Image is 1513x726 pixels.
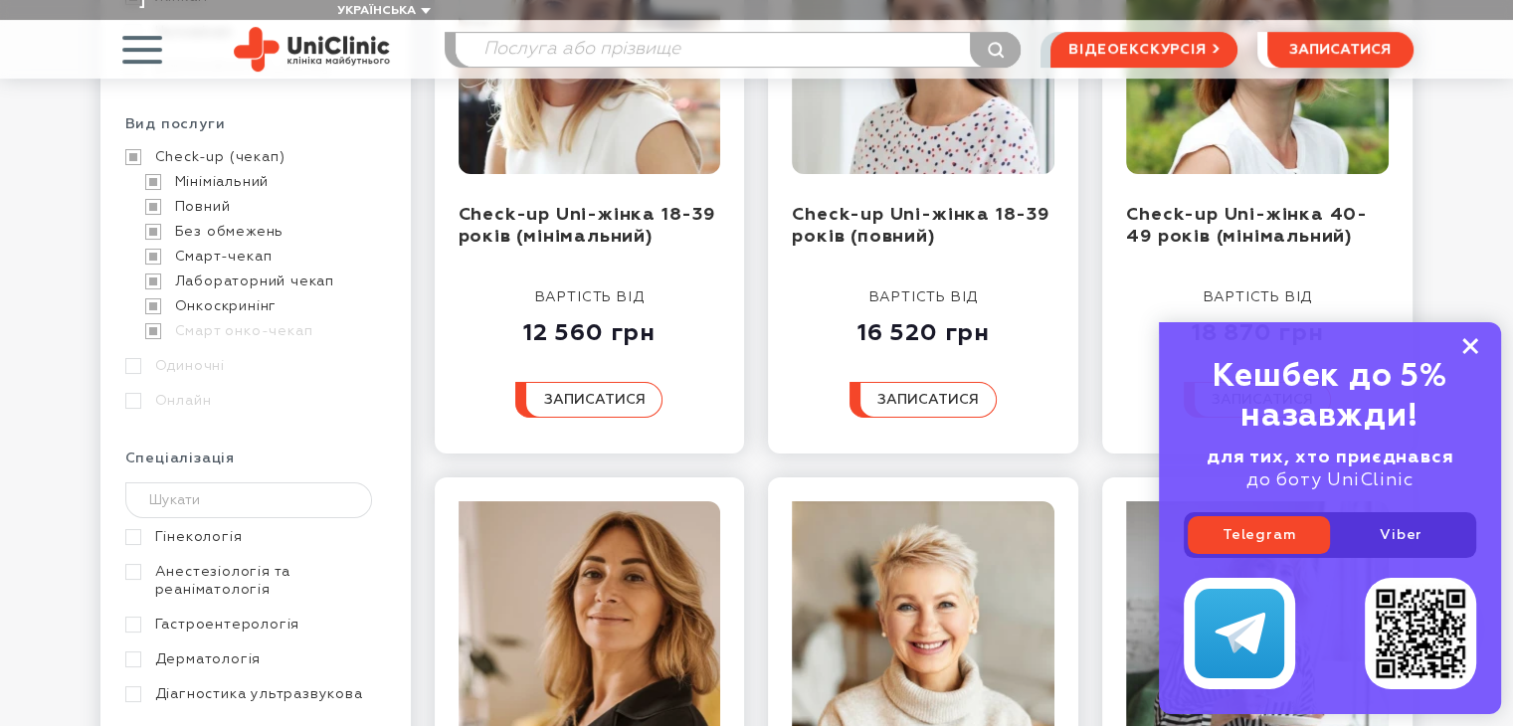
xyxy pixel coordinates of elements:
[1184,447,1476,492] div: до боту UniClinic
[145,272,381,290] a: Лабораторний чекап
[1184,306,1331,348] div: 18 870 грн
[869,290,979,304] span: вартість від
[850,382,997,418] button: записатися
[1184,357,1476,437] div: Кешбек до 5% назавжди!
[145,173,381,191] a: Мініміальний
[1330,516,1472,554] a: Viber
[1188,516,1330,554] a: Telegram
[1267,32,1414,68] button: записатися
[877,393,979,407] span: записатися
[543,393,645,407] span: записатися
[125,115,386,148] div: Вид послуги
[1126,206,1368,247] a: Check-up Uni-жінка 40-49 років (мінімальний)
[145,297,381,315] a: Онкоскринінг
[125,685,381,703] a: Діагностика ультразвукова
[125,650,381,668] a: Дерматологія
[337,5,416,17] span: Українська
[145,248,381,266] a: Смарт-чекап
[535,290,645,304] span: вартість від
[125,563,381,599] a: Анестезіологія та реаніматологія
[125,528,381,546] a: Гінекологія
[1050,32,1236,68] a: відеоекскурсія
[125,148,381,166] a: Check-up (чекап)
[125,450,386,482] div: Спеціалізація
[792,206,1048,247] a: Check-up Uni-жінка 18-39 років (повний)
[1207,449,1453,466] b: для тих, хто приєднався
[234,27,390,72] img: Uniclinic
[515,306,662,348] div: 12 560 грн
[125,616,381,634] a: Гастроентерологія
[1068,33,1206,67] span: відеоекскурсія
[1203,290,1312,304] span: вартість від
[850,306,997,348] div: 16 520 грн
[515,382,662,418] button: записатися
[332,4,431,19] button: Українська
[1289,43,1391,57] span: записатися
[456,33,1021,67] input: Послуга або прізвище
[459,206,715,247] a: Check-up Uni-жінка 18-39 років (мінімальний)
[125,482,373,518] input: Шукати
[145,198,381,216] a: Повний
[145,223,381,241] a: Без обмежень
